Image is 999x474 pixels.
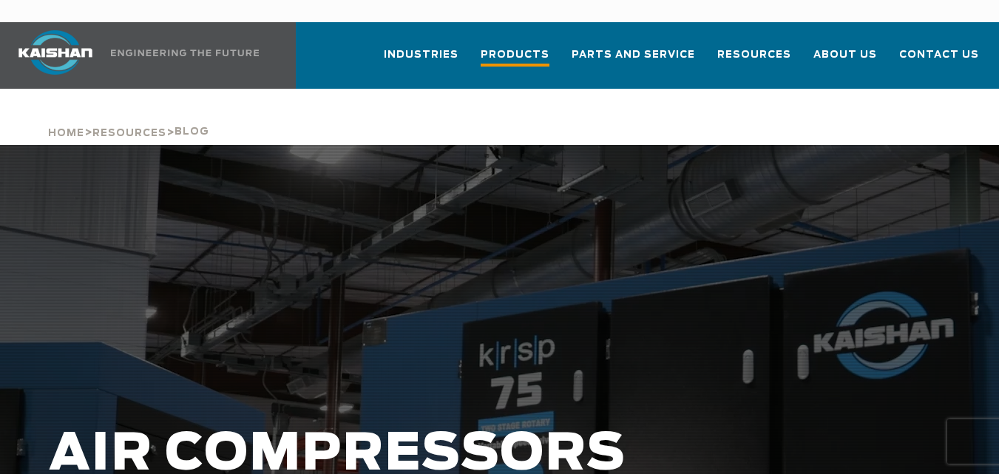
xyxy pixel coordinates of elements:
[111,50,259,56] img: Engineering the future
[813,47,877,64] span: About Us
[48,89,209,145] div: > >
[92,129,166,138] span: Resources
[384,35,458,86] a: Industries
[813,35,877,86] a: About Us
[48,129,84,138] span: Home
[92,126,166,139] a: Resources
[899,47,979,64] span: Contact Us
[481,47,549,67] span: Products
[481,35,549,89] a: Products
[48,126,84,139] a: Home
[899,35,979,86] a: Contact Us
[572,35,695,86] a: Parts and Service
[717,47,791,64] span: Resources
[175,127,209,137] span: Blog
[384,47,458,64] span: Industries
[572,47,695,64] span: Parts and Service
[717,35,791,86] a: Resources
